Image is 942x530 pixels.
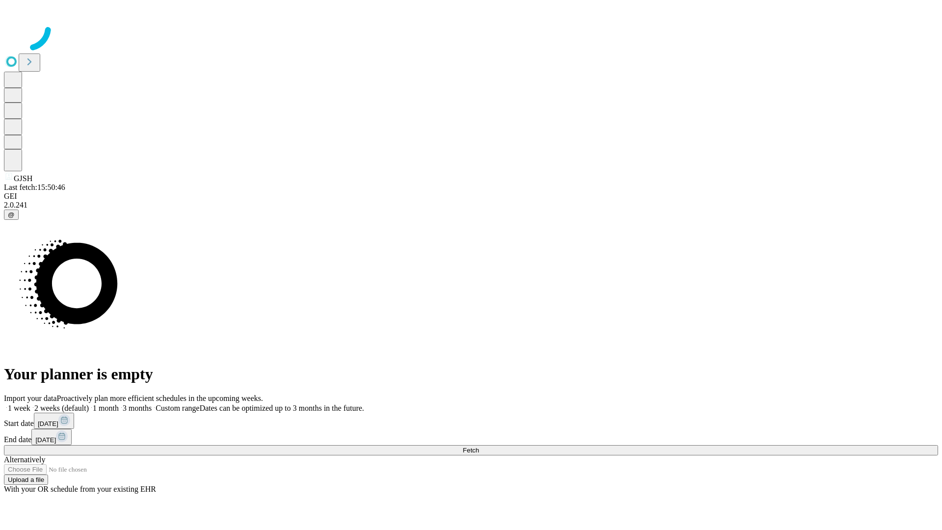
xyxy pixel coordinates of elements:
[123,404,152,412] span: 3 months
[34,404,89,412] span: 2 weeks (default)
[8,404,30,412] span: 1 week
[4,210,19,220] button: @
[4,365,938,383] h1: Your planner is empty
[4,475,48,485] button: Upload a file
[38,420,58,427] span: [DATE]
[93,404,119,412] span: 1 month
[14,174,32,183] span: GJSH
[200,404,364,412] span: Dates can be optimized up to 3 months in the future.
[463,447,479,454] span: Fetch
[4,183,65,191] span: Last fetch: 15:50:46
[4,413,938,429] div: Start date
[4,485,156,493] span: With your OR schedule from your existing EHR
[34,413,74,429] button: [DATE]
[4,394,57,402] span: Import your data
[57,394,263,402] span: Proactively plan more efficient schedules in the upcoming weeks.
[4,201,938,210] div: 2.0.241
[4,455,45,464] span: Alternatively
[4,445,938,455] button: Fetch
[4,429,938,445] div: End date
[31,429,72,445] button: [DATE]
[8,211,15,218] span: @
[156,404,199,412] span: Custom range
[35,436,56,444] span: [DATE]
[4,192,938,201] div: GEI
